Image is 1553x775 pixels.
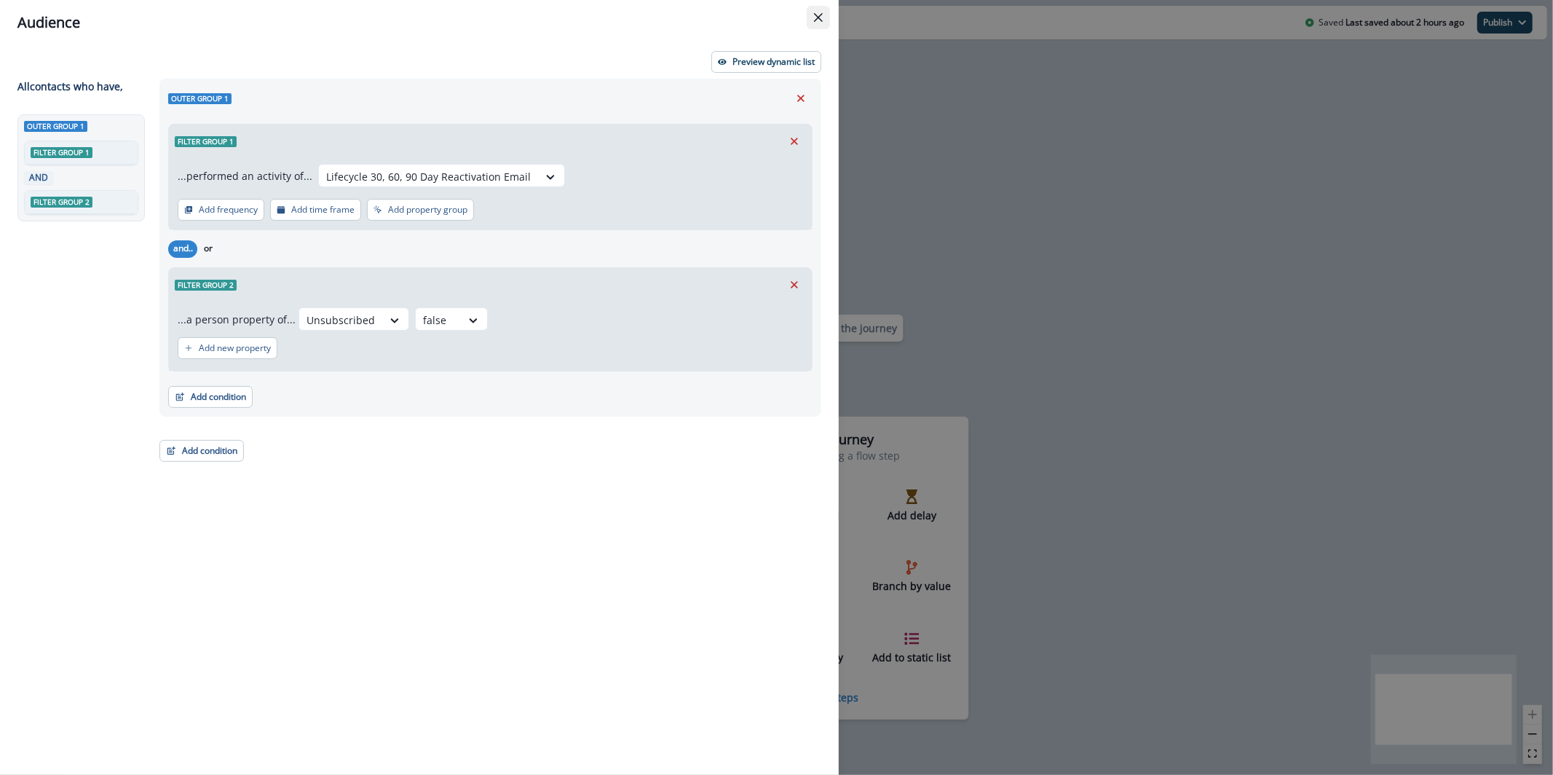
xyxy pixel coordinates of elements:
span: Filter group 1 [31,147,92,158]
span: Outer group 1 [24,121,87,132]
span: Filter group 2 [175,280,237,291]
button: Remove [783,274,806,296]
button: Add frequency [178,199,264,221]
p: Add time frame [291,205,355,215]
button: Remove [789,87,813,109]
p: Add frequency [199,205,258,215]
p: All contact s who have, [17,79,123,94]
p: ...a person property of... [178,312,296,327]
p: Preview dynamic list [732,57,815,67]
span: Outer group 1 [168,93,232,104]
p: Add property group [388,205,467,215]
button: Remove [783,130,806,152]
button: Add time frame [270,199,361,221]
span: Filter group 2 [31,197,92,208]
button: Preview dynamic list [711,51,821,73]
button: Add property group [367,199,474,221]
span: Filter group 1 [175,136,237,147]
button: and.. [168,240,197,258]
p: Add new property [199,343,271,353]
p: AND [27,171,50,184]
div: Audience [17,12,821,34]
p: ...performed an activity of... [178,168,312,184]
button: Add condition [159,440,244,462]
button: Close [807,6,830,29]
button: or [197,240,219,258]
button: Add condition [168,386,253,408]
button: Add new property [178,337,277,359]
